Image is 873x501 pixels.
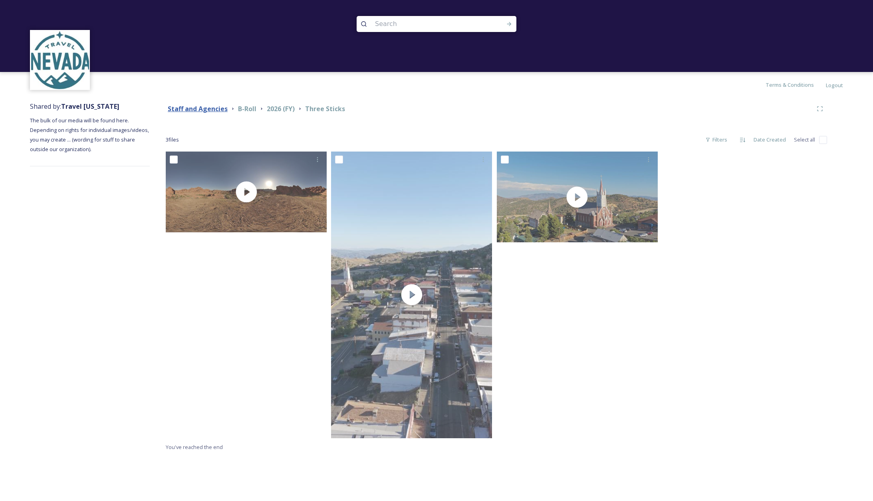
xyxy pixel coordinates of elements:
[794,136,815,144] span: Select all
[826,82,843,89] span: Logout
[166,152,327,232] img: thumbnail
[371,15,480,33] input: Search
[238,104,256,113] strong: B-Roll
[331,152,492,438] img: thumbnail
[701,132,731,148] div: Filters
[30,117,150,153] span: The bulk of our media will be found here. Depending on rights for individual images/videos, you m...
[766,81,814,88] span: Terms & Conditions
[31,31,89,89] img: download.jpeg
[166,443,223,451] span: You've reached the end
[267,104,295,113] strong: 2026 (FY)
[61,102,119,111] strong: Travel [US_STATE]
[168,104,228,113] strong: Staff and Agencies
[166,136,179,144] span: 3 file s
[497,152,658,242] img: thumbnail
[30,102,119,111] span: Shared by:
[766,80,826,90] a: Terms & Conditions
[750,132,790,148] div: Date Created
[305,104,345,113] strong: Three Sticks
